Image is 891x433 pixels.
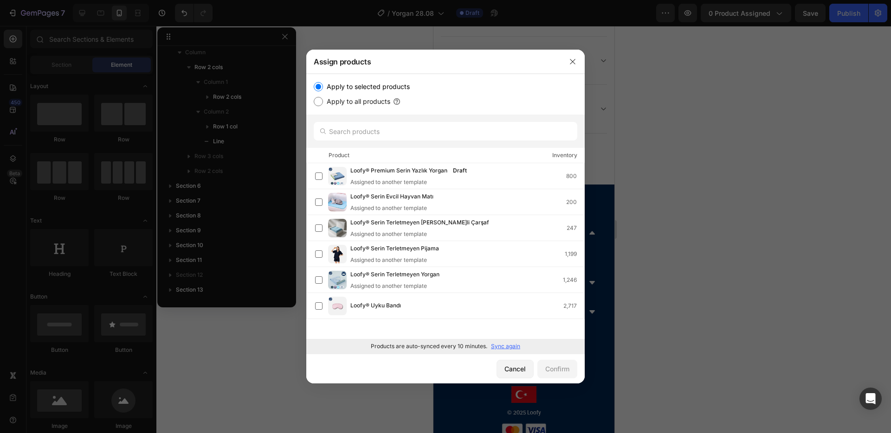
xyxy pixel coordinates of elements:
div: 800 [566,172,584,181]
button: Cancel [497,360,534,378]
img: product-img [328,193,347,211]
input: Search products [314,122,577,140]
img: product-img [328,297,347,315]
div: Draft [449,166,471,175]
div: Open Intercom Messenger [859,388,882,410]
div: Cancel [504,364,526,374]
img: Alt Image [44,392,137,416]
div: Inventory [552,151,577,160]
div: Assigned to another template [350,282,454,290]
span: Loofy® Serin Terletmeyen Yorgan [350,270,439,280]
span: Başka sorularınız mı var? [57,123,124,131]
strong: 09:00 - 18:00 [71,332,110,340]
span: Loofy® Serin Evcil Hayvan Matı [350,192,433,202]
div: 1,246 [563,275,584,285]
img: product-img [328,245,347,263]
div: Confirm [545,364,569,374]
img: product-img [328,167,347,185]
div: 1,199 [565,249,584,259]
p: Loofy Serin Yorgan, gece terlemelerini nasıl azaltır? [9,73,157,93]
strong: Bize Ulaşabilirsiniz [62,320,119,328]
div: 200 [566,197,584,207]
img: product-img [328,271,347,289]
p: Loofy'nin Serinletici Etkisi Zamanla Azalır mı, Yoksa Kalıcı mı? [9,25,157,45]
label: Apply to all products [323,96,390,107]
img: product-img [328,219,347,237]
a: Bizimle iletişime geçin [57,133,124,142]
span: Loofy® Serin Terletmeyen Pijama [350,244,439,254]
a: Hakkımızda [19,224,52,232]
a: [EMAIL_ADDRESS][DOMAIN_NAME] [38,344,143,352]
label: Apply to selected products [323,81,410,92]
div: 247 [567,223,584,233]
span: Loofy® Serin Terletmeyen [PERSON_NAME]li Çarşaf [350,218,489,228]
div: Assigned to another template [350,204,448,212]
div: Assigned to another template [350,256,454,264]
div: /> [306,74,585,354]
button: Confirm [537,360,577,378]
p: Yasal [20,280,35,292]
div: Assigned to another template [350,178,485,186]
div: Assign products [306,50,561,74]
div: 2,717 [563,301,584,311]
span: Loofy® Uyku Bandı [350,301,401,311]
div: Assigned to another template [350,230,504,238]
p: Destek [20,251,40,263]
p: Products are auto-synced every 10 minutes. [371,342,487,350]
span: Loofy® Premium Serin Yazlık Yorgan [350,166,447,176]
div: Product [329,151,349,160]
p: Sync again [491,342,520,350]
p: © 2025 Loofy [8,382,173,391]
u: Bizimle iletişime geçin [57,134,124,142]
p: Öğren [20,201,38,212]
